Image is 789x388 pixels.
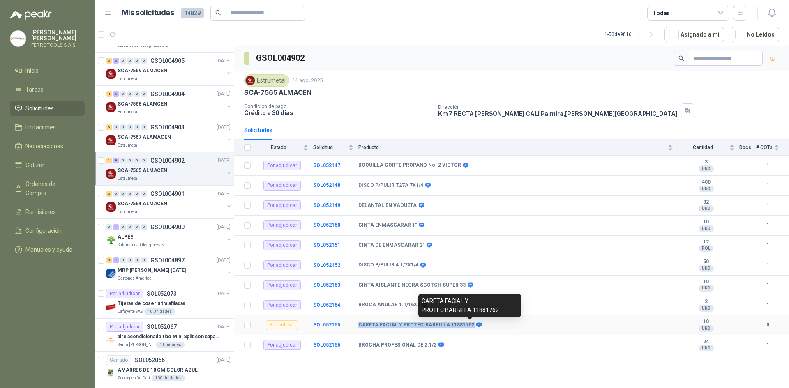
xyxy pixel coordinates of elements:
div: Estrumetal [244,74,289,87]
img: Company Logo [106,269,116,278]
div: UND [699,285,714,292]
div: 0 [141,91,147,97]
div: 4 [106,91,112,97]
div: 0 [134,91,140,97]
span: Producto [358,145,666,150]
p: [PERSON_NAME] [PERSON_NAME] [31,30,85,41]
span: Manuales y ayuda [25,245,72,254]
p: SCA-7567 ALAMACEN [118,133,171,141]
a: SOL052156 [313,342,340,348]
img: Company Logo [106,102,116,112]
div: 0 [127,158,133,163]
p: [DATE] [217,57,231,65]
p: SCA-7568 ALAMCEN [118,100,167,108]
img: Logo peakr [10,10,52,20]
b: SOL052152 [313,262,340,268]
b: 1 [756,281,779,289]
a: SOL052155 [313,322,340,328]
div: 0 [134,158,140,163]
a: SOL052148 [313,182,340,188]
a: Solicitudes [10,101,85,116]
span: Cantidad [678,145,728,150]
b: 2 [678,298,734,305]
div: Cerrado [106,355,131,365]
b: CINTA DE ENMASCARAR 2" [358,242,424,249]
div: 0 [134,257,140,263]
div: 0 [120,58,126,64]
a: Tareas [10,82,85,97]
th: Solicitud [313,140,358,156]
p: GSOL004902 [150,158,185,163]
p: Estrumetal [118,142,138,149]
div: 8 [113,91,119,97]
img: Company Logo [106,368,116,378]
a: Negociaciones [10,138,85,154]
img: Company Logo [106,235,116,245]
div: Por adjudicar [263,181,301,191]
b: 1 [756,301,779,309]
img: Company Logo [246,76,255,85]
a: 3 5 0 0 0 0 GSOL004905[DATE] Company LogoSCA-7569 ALMACENEstrumetal [106,56,232,82]
p: Santa [PERSON_NAME] [118,342,155,348]
a: SOL052149 [313,202,340,208]
div: 0 [120,191,126,197]
div: 0 [120,91,126,97]
p: Lafayette SAS [118,308,143,315]
div: 0 [134,124,140,130]
b: DISCO P/PULIR 4.1/2X1/4 [358,262,418,269]
b: 1 [756,341,779,349]
b: 10 [678,219,734,225]
a: Configuración [10,223,85,239]
div: UND [699,186,714,192]
img: Company Logo [10,31,26,46]
div: UND [699,305,714,312]
span: search [678,55,684,61]
a: Órdenes de Compra [10,176,85,201]
p: 14 ago, 2025 [293,77,323,85]
b: 1 [756,202,779,209]
b: BROCHA PROFESIONAL DE 2.1/2 [358,342,436,349]
div: ROL [699,245,713,252]
div: 9 [113,158,119,163]
p: SOL052067 [147,324,177,330]
p: [DATE] [217,124,231,131]
div: 0 [120,224,126,230]
div: 0 [127,257,133,263]
div: 1 [113,224,119,230]
div: CARETA FACIAL Y PROTEC.BARBILLA 11881762 [418,294,521,317]
p: Estrumetal [118,209,138,215]
b: DISCO P/PULIR T27A 7X1/4 [358,182,423,189]
div: Por adjudicar [263,220,301,230]
img: Company Logo [106,202,116,212]
b: 1 [756,162,779,170]
div: 100 Unidades [152,375,185,381]
a: Remisiones [10,204,85,220]
p: Salamanca Oleaginosas SAS [118,242,169,248]
p: SOL052073 [147,291,177,296]
p: GSOL004901 [150,191,185,197]
a: CerradoSOL052066[DATE] Company LogoAMARRES DE 10 CM COLOR AZULZoologico De Cali100 Unidades [95,352,234,385]
div: 0 [127,58,133,64]
p: [DATE] [217,290,231,298]
a: SOL052150 [313,222,340,228]
a: 4 8 0 0 0 0 GSOL004904[DATE] Company LogoSCA-7568 ALAMCENEstrumetal [106,89,232,115]
div: 0 [113,191,119,197]
div: 0 [141,191,147,197]
p: SCA-7564 ALMACEN [118,200,167,208]
th: # COTs [756,140,789,156]
p: [DATE] [217,323,231,331]
div: 0 [120,124,126,130]
img: Company Logo [106,135,116,145]
th: Estado [256,140,313,156]
th: Producto [358,140,678,156]
span: search [215,10,221,16]
div: 0 [141,124,147,130]
p: Condición de pago [244,103,431,109]
div: 3 [106,191,112,197]
h3: GSOL004902 [256,52,306,64]
div: UND [699,265,714,272]
div: 1 - 50 de 9816 [604,28,658,41]
div: 6 [106,124,112,130]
